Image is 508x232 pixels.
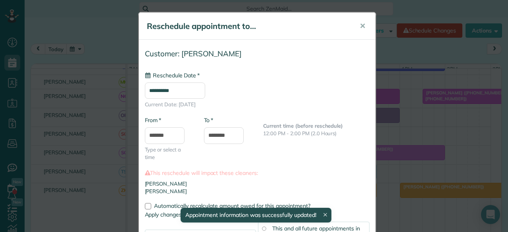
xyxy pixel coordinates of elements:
input: This and all future appointments in this series [262,226,266,230]
span: ✕ [360,21,366,31]
label: Apply changes to [145,211,369,219]
b: Current time (before reschedule) [263,123,343,129]
label: Reschedule Date [145,71,200,79]
span: Current Date: [DATE] [145,101,369,108]
li: [PERSON_NAME] [145,180,369,188]
div: Appointment information was successfully updated! [180,208,331,222]
h4: Customer: [PERSON_NAME] [145,50,369,58]
span: Type or select a time [145,146,192,161]
label: This reschedule will impact these cleaners: [145,169,369,177]
label: From [145,116,161,124]
h5: Reschedule appointment to... [147,21,348,32]
li: [PERSON_NAME] [145,188,369,195]
p: 12:00 PM - 2:00 PM (2.0 Hours) [263,130,369,137]
span: Automatically recalculate amount owed for this appointment? [154,202,310,209]
label: To [204,116,213,124]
